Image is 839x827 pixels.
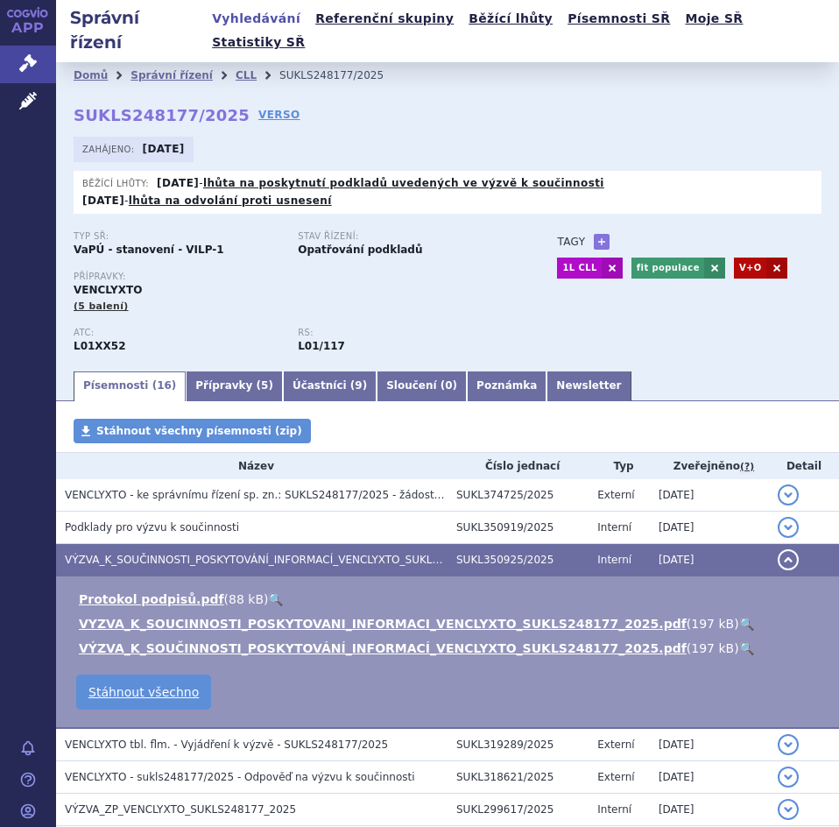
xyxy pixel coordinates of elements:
a: Stáhnout všechno [76,675,211,710]
p: Stav řízení: [298,231,504,242]
span: Externí [597,489,634,501]
strong: venetoklax [298,340,345,352]
a: Moje SŘ [680,7,748,31]
a: Vyhledávání [207,7,306,31]
button: detail [778,734,799,755]
a: Protokol podpisů.pdf [79,592,224,606]
td: [DATE] [650,479,769,512]
span: VÝZVA_K_SOUČINNOSTI_POSKYTOVÁNÍ_INFORMACÍ_VENCLYXTO_SUKLS248177_2025 [65,554,511,566]
button: detail [778,767,799,788]
h2: Správní řízení [56,5,207,54]
p: RS: [298,328,504,338]
span: VENCLYXTO - ke správnímu řízení sp. zn.: SUKLS248177/2025 - žádost o prodloužení lhůty [65,489,539,501]
td: [DATE] [650,793,769,825]
span: Stáhnout všechny písemnosti (zip) [96,425,302,437]
strong: SUKLS248177/2025 [74,106,250,124]
button: detail [778,484,799,505]
span: 197 kB [691,641,734,655]
a: Běžící lhůty [463,7,558,31]
button: detail [778,799,799,820]
span: 16 [157,379,172,392]
span: Externí [597,739,634,751]
p: ATC: [74,328,280,338]
p: - [82,194,332,208]
td: SUKL350919/2025 [448,511,589,543]
td: [DATE] [650,511,769,543]
a: VYZVA_K_SOUCINNOSTI_POSKYTOVANI_INFORMACI_VENCLYXTO_SUKLS248177_2025.pdf [79,617,687,631]
button: detail [778,517,799,538]
a: CLL [236,69,257,81]
td: [DATE] [650,543,769,576]
a: Účastníci (9) [283,371,377,401]
span: VENCLYXTO [74,284,142,296]
a: Přípravky (5) [186,371,283,401]
td: [DATE] [650,760,769,793]
span: Běžící lhůty: [82,176,152,190]
th: Zveřejněno [650,453,769,479]
span: VENCLYXTO tbl. flm. - Vyjádření k výzvě - SUKLS248177/2025 [65,739,388,751]
strong: VaPÚ - stanovení - VILP-1 [74,244,224,256]
li: SUKLS248177/2025 [279,62,406,88]
a: Referenční skupiny [310,7,459,31]
a: Správní řízení [130,69,213,81]
a: Newsletter [546,371,631,401]
strong: Opatřování podkladů [298,244,422,256]
strong: [DATE] [157,177,199,189]
th: Název [56,453,448,479]
a: lhůta na odvolání proti usnesení [129,194,332,207]
p: Přípravky: [74,272,522,282]
th: Typ [589,453,650,479]
td: SUKL319289/2025 [448,728,589,761]
span: Podklady pro výzvu k součinnosti [65,521,239,534]
span: 0 [445,379,452,392]
a: Poznámka [467,371,546,401]
span: VENCLYXTO - sukls248177/2025 - Odpověď na výzvu k součinnosti [65,771,415,783]
a: + [594,234,610,250]
span: 197 kB [691,617,734,631]
a: V+O [734,258,766,279]
li: ( ) [79,590,821,608]
a: Stáhnout všechny písemnosti (zip) [74,419,311,443]
a: VERSO [258,106,300,124]
th: Detail [769,453,839,479]
td: SUKL299617/2025 [448,793,589,825]
td: SUKL374725/2025 [448,479,589,512]
th: Číslo jednací [448,453,589,479]
td: SUKL350925/2025 [448,543,589,576]
a: Písemnosti (16) [74,371,186,401]
a: Sloučení (0) [377,371,467,401]
li: ( ) [79,640,821,657]
a: Písemnosti SŘ [562,7,675,31]
span: VÝZVA_ZP_VENCLYXTO_SUKLS248177_2025 [65,803,296,816]
a: 🔍 [739,641,754,655]
span: Interní [597,803,631,816]
span: Interní [597,521,631,534]
span: 88 kB [229,592,264,606]
button: detail [778,549,799,570]
a: Domů [74,69,108,81]
span: Zahájeno: [82,142,137,156]
td: SUKL318621/2025 [448,760,589,793]
span: Interní [597,554,631,566]
a: Statistiky SŘ [207,31,310,54]
td: [DATE] [650,728,769,761]
span: 5 [261,379,268,392]
span: (5 balení) [74,300,129,312]
strong: [DATE] [82,194,124,207]
li: ( ) [79,615,821,633]
a: 🔍 [739,617,754,631]
span: Externí [597,771,634,783]
a: VÝZVA_K_SOUČINNOSTI_POSKYTOVÁNÍ_INFORMACÍ_VENCLYXTO_SUKLS248177_2025.pdf [79,641,687,655]
span: 9 [355,379,362,392]
a: 🔍 [268,592,283,606]
a: 1L CLL [557,258,601,279]
p: Typ SŘ: [74,231,280,242]
strong: VENETOKLAX [74,340,126,352]
p: - [157,176,604,190]
a: lhůta na poskytnutí podkladů uvedených ve výzvě k součinnosti [203,177,604,189]
h3: Tagy [557,231,585,252]
a: fit populace [631,258,704,279]
abbr: (?) [740,461,754,473]
strong: [DATE] [143,143,185,155]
